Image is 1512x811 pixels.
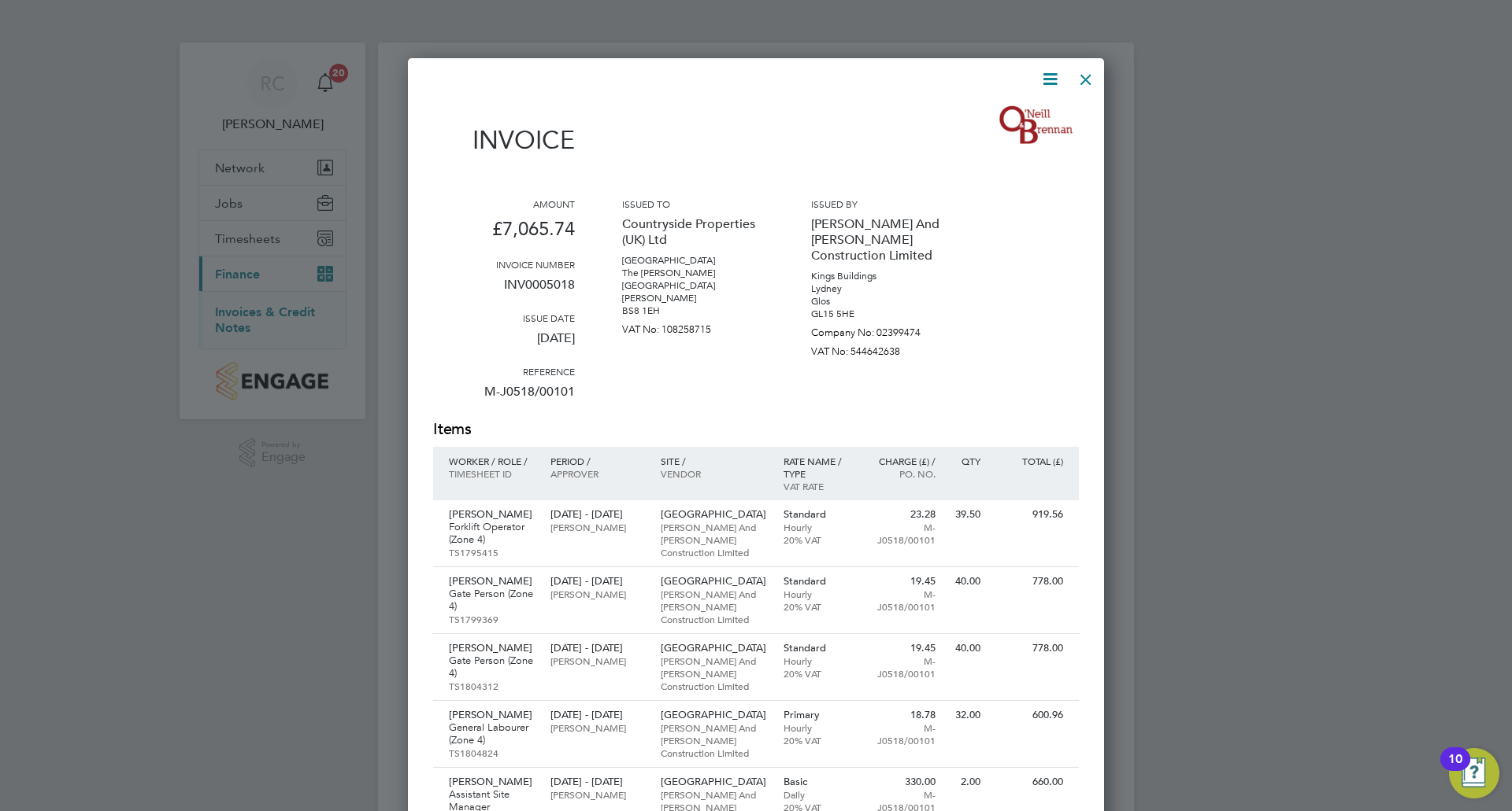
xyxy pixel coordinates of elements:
p: M-J0518/00101 [867,588,936,613]
p: Po. No. [867,467,936,480]
p: [GEOGRAPHIC_DATA] [661,575,768,588]
img: oneillandbrennan-logo-remittance.png [994,101,1079,149]
p: [PERSON_NAME] [449,508,535,521]
p: Kings Buildings [811,270,953,282]
h3: Issued to [622,197,764,210]
p: TS1799369 [449,613,535,625]
p: Vendor [661,467,768,480]
p: Glos [811,295,953,308]
p: 19.45 [867,575,936,588]
p: 20% VAT [784,533,852,546]
p: [PERSON_NAME] [550,654,644,667]
p: 39.50 [951,508,980,521]
p: M-J0518/00101 [433,378,575,418]
p: INV0005018 [433,271,575,311]
p: GL15 5HE [811,308,953,320]
p: Timesheet ID [449,467,535,480]
p: Lydney [811,282,953,295]
p: 778.00 [996,642,1063,654]
p: M-J0518/00101 [867,521,936,546]
p: TS1804824 [449,746,535,759]
p: [GEOGRAPHIC_DATA] [661,709,768,721]
p: [PERSON_NAME] And [PERSON_NAME] Construction Limited [661,654,768,692]
p: [PERSON_NAME] [550,721,644,734]
p: 20% VAT [784,600,852,613]
p: 40.00 [951,642,980,654]
p: [PERSON_NAME] [449,709,535,721]
p: [GEOGRAPHIC_DATA] [661,508,768,521]
p: 919.56 [996,508,1063,521]
p: [PERSON_NAME] And [PERSON_NAME] Construction Limited [661,588,768,625]
p: 330.00 [867,776,936,788]
p: [PERSON_NAME] And [PERSON_NAME] Construction Limited [661,521,768,558]
p: [PERSON_NAME] [550,521,644,533]
p: Site / [661,455,768,467]
p: 660.00 [996,776,1063,788]
p: Period / [550,455,644,467]
p: [PERSON_NAME] [622,292,764,304]
p: VAT rate [784,480,852,492]
p: Hourly [784,588,852,600]
p: TS1804312 [449,680,535,692]
h3: Amount [433,197,575,210]
p: BS8 1EH [622,304,764,317]
p: Hourly [784,721,852,734]
p: M-J0518/00101 [867,721,936,746]
p: 2.00 [951,776,980,788]
h3: Invoice number [433,258,575,271]
p: Gate Person (Zone 4) [449,654,535,680]
p: [PERSON_NAME] [449,575,535,588]
p: VAT No: 108258715 [622,317,764,336]
h3: Issued by [811,197,953,210]
p: Standard [784,508,852,521]
p: [PERSON_NAME] [449,642,535,654]
h3: Reference [433,365,575,378]
p: Hourly [784,521,852,533]
p: [DATE] - [DATE] [550,776,644,788]
h1: Invoice [433,125,575,155]
p: 600.96 [996,709,1063,721]
p: [PERSON_NAME] [449,776,535,788]
p: [GEOGRAPHIC_DATA] [622,254,764,267]
p: Countryside Properties (UK) Ltd [622,210,764,254]
p: 19.45 [867,642,936,654]
p: Gate Person (Zone 4) [449,588,535,613]
p: [GEOGRAPHIC_DATA] [661,642,768,654]
p: Company No: 02399474 [811,320,953,339]
p: QTY [951,455,980,467]
h2: Items [433,418,1079,441]
p: [DATE] - [DATE] [550,508,644,521]
p: TS1795415 [449,546,535,558]
p: £7,065.74 [433,210,575,258]
p: 40.00 [951,575,980,588]
p: 18.78 [867,709,936,721]
p: [PERSON_NAME] And [PERSON_NAME] Construction Limited [661,721,768,759]
p: M-J0518/00101 [867,654,936,680]
p: Approver [550,467,644,480]
p: [PERSON_NAME] [550,588,644,600]
p: 32.00 [951,709,980,721]
p: 778.00 [996,575,1063,588]
p: [DATE] - [DATE] [550,709,644,721]
p: Standard [784,642,852,654]
p: General Labourer (Zone 4) [449,721,535,746]
p: 20% VAT [784,667,852,680]
p: [GEOGRAPHIC_DATA] [661,776,768,788]
div: 10 [1448,759,1462,780]
p: [DATE] - [DATE] [550,642,644,654]
p: Forklift Operator (Zone 4) [449,521,535,546]
p: [PERSON_NAME] [550,788,644,801]
p: Charge (£) / [867,455,936,467]
p: 20% VAT [784,734,852,746]
p: Hourly [784,654,852,667]
p: Standard [784,575,852,588]
p: [PERSON_NAME] And [PERSON_NAME] Construction Limited [811,210,953,270]
p: 23.28 [867,508,936,521]
p: The [PERSON_NAME][GEOGRAPHIC_DATA] [622,267,764,292]
p: Basic [784,776,852,788]
p: Daily [784,788,852,801]
button: Open Resource Center, 10 new notifications [1449,748,1499,798]
p: Rate name / type [784,455,852,480]
p: Worker / Role / [449,455,535,467]
h3: Issue date [433,311,575,324]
